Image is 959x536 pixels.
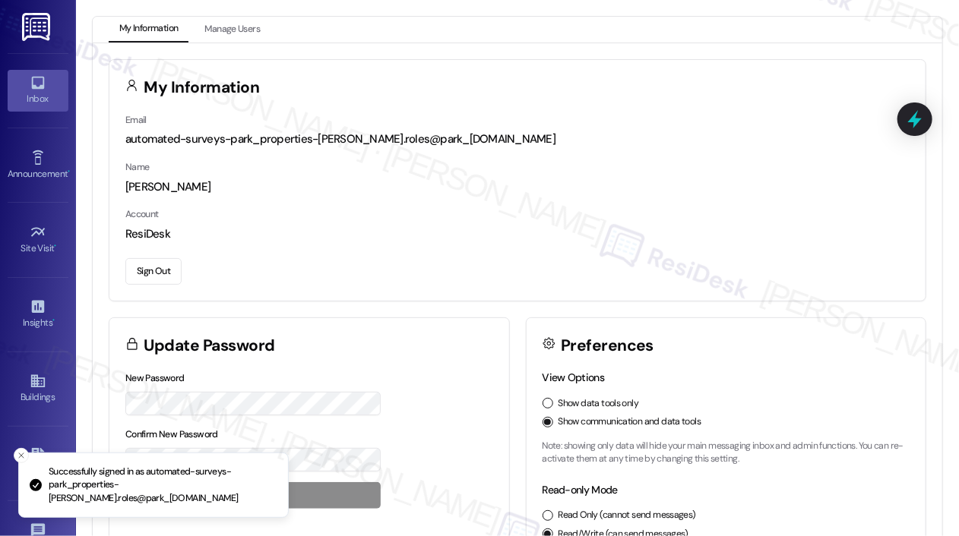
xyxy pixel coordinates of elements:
label: Account [125,208,159,220]
label: Read Only (cannot send messages) [559,509,696,522]
a: Buildings [8,368,68,409]
span: • [52,315,55,326]
div: ResiDesk [125,226,910,242]
label: View Options [543,370,605,384]
span: • [68,166,70,177]
a: Inbox [8,70,68,111]
h3: Update Password [144,338,275,354]
label: Show data tools only [559,397,639,411]
label: Name [125,161,150,173]
button: Sign Out [125,258,182,285]
button: Close toast [14,448,29,463]
button: My Information [109,17,188,43]
a: Site Visit • [8,219,68,260]
button: Manage Users [194,17,271,43]
p: Note: showing only data will hide your main messaging inbox and admin functions. You can re-activ... [543,440,910,466]
a: Leads [8,443,68,484]
p: Successfully signed in as automated-surveys-park_properties-[PERSON_NAME].roles@park_[DOMAIN_NAME] [49,465,276,506]
div: automated-surveys-park_properties-[PERSON_NAME].roles@park_[DOMAIN_NAME] [125,131,910,147]
div: [PERSON_NAME] [125,179,910,195]
label: Show communication and data tools [559,415,701,429]
a: Insights • [8,294,68,335]
img: ResiDesk Logo [22,13,53,41]
span: • [55,241,57,251]
h3: My Information [144,80,260,96]
label: Email [125,114,147,126]
label: Confirm New Password [125,428,218,440]
h3: Preferences [561,338,654,354]
label: New Password [125,372,185,384]
label: Read-only Mode [543,483,618,497]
